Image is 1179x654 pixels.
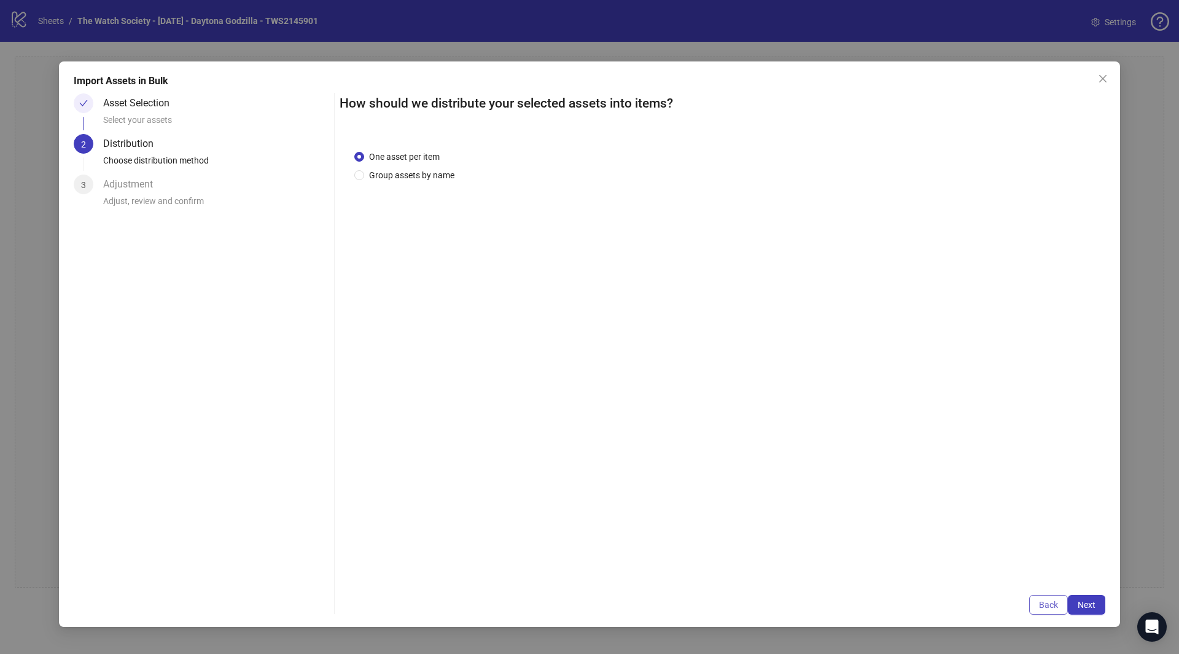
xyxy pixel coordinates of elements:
button: Back [1029,595,1068,615]
button: Close [1093,69,1113,89]
span: close [1098,74,1108,84]
div: Adjustment [103,175,163,194]
div: Select your assets [103,113,329,134]
div: Open Intercom Messenger [1137,612,1167,642]
span: 2 [81,140,86,149]
div: Import Assets in Bulk [74,74,1105,89]
span: 3 [81,180,86,190]
div: Choose distribution method [103,154,329,175]
div: Asset Selection [103,93,179,113]
h2: How should we distribute your selected assets into items? [340,93,1105,114]
span: Next [1078,600,1095,610]
span: Group assets by name [364,168,459,182]
span: Back [1039,600,1058,610]
div: Distribution [103,134,163,154]
button: Next [1068,595,1105,615]
span: check [79,99,88,108]
span: One asset per item [364,150,445,163]
div: Adjust, review and confirm [103,194,329,215]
